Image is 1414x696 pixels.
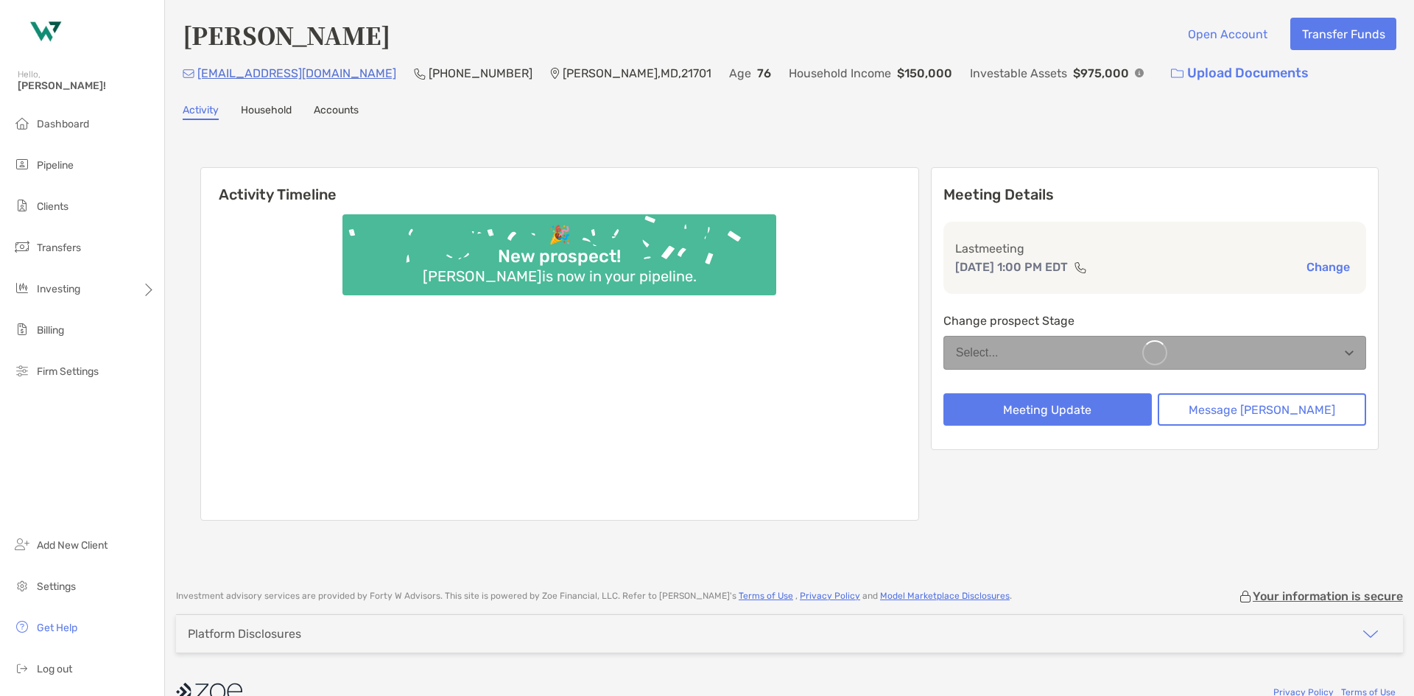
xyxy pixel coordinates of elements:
img: add_new_client icon [13,535,31,553]
p: $150,000 [897,64,952,82]
img: clients icon [13,197,31,214]
button: Transfer Funds [1290,18,1396,50]
span: Pipeline [37,159,74,172]
div: Platform Disclosures [188,627,301,641]
a: Accounts [314,104,359,120]
a: Terms of Use [739,591,793,601]
img: Email Icon [183,69,194,78]
p: Investment advisory services are provided by Forty W Advisors . This site is powered by Zoe Finan... [176,591,1012,602]
img: communication type [1074,261,1087,273]
img: settings icon [13,577,31,594]
button: Meeting Update [943,393,1152,426]
img: icon arrow [1362,625,1379,643]
a: Activity [183,104,219,120]
span: Settings [37,580,76,593]
img: Phone Icon [414,68,426,80]
p: [DATE] 1:00 PM EDT [955,258,1068,276]
p: [EMAIL_ADDRESS][DOMAIN_NAME] [197,64,396,82]
button: Message [PERSON_NAME] [1158,393,1366,426]
img: logout icon [13,659,31,677]
p: $975,000 [1073,64,1129,82]
p: Your information is secure [1253,589,1403,603]
img: button icon [1171,68,1183,79]
p: Meeting Details [943,186,1366,204]
div: New prospect! [492,246,627,267]
button: Change [1302,259,1354,275]
img: Zoe Logo [18,6,71,59]
img: billing icon [13,320,31,338]
p: [PHONE_NUMBER] [429,64,532,82]
a: Upload Documents [1161,57,1318,89]
span: Add New Client [37,539,108,552]
p: Age [729,64,751,82]
img: firm-settings icon [13,362,31,379]
p: Change prospect Stage [943,312,1366,330]
span: [PERSON_NAME]! [18,80,155,92]
div: 🎉 [543,225,577,246]
p: 76 [757,64,771,82]
h4: [PERSON_NAME] [183,18,390,52]
span: Transfers [37,242,81,254]
button: Open Account [1176,18,1278,50]
p: Household Income [789,64,891,82]
div: [PERSON_NAME] is now in your pipeline. [417,267,703,285]
p: [PERSON_NAME] , MD , 21701 [563,64,711,82]
span: Log out [37,663,72,675]
span: Dashboard [37,118,89,130]
p: Last meeting [955,239,1354,258]
span: Investing [37,283,80,295]
span: Firm Settings [37,365,99,378]
a: Household [241,104,292,120]
span: Clients [37,200,68,213]
span: Billing [37,324,64,337]
a: Model Marketplace Disclosures [880,591,1010,601]
h6: Activity Timeline [201,168,918,203]
img: Info Icon [1135,68,1144,77]
img: investing icon [13,279,31,297]
img: Location Icon [550,68,560,80]
img: transfers icon [13,238,31,256]
p: Investable Assets [970,64,1067,82]
a: Privacy Policy [800,591,860,601]
img: pipeline icon [13,155,31,173]
img: dashboard icon [13,114,31,132]
span: Get Help [37,622,77,634]
img: get-help icon [13,618,31,636]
